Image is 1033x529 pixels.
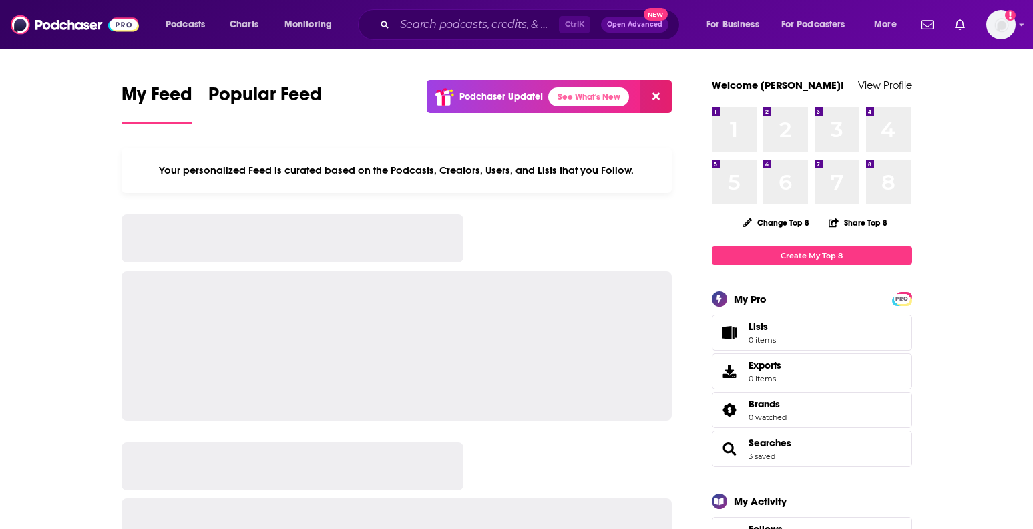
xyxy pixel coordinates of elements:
span: Charts [230,15,258,34]
div: My Activity [734,495,787,508]
span: More [874,15,897,34]
span: My Feed [122,83,192,114]
div: Your personalized Feed is curated based on the Podcasts, Creators, Users, and Lists that you Follow. [122,148,672,193]
span: Popular Feed [208,83,322,114]
div: Search podcasts, credits, & more... [371,9,692,40]
input: Search podcasts, credits, & more... [395,14,559,35]
a: See What's New [548,87,629,106]
a: Show notifications dropdown [950,13,970,36]
a: 3 saved [749,452,775,461]
a: Brands [716,401,743,419]
a: Searches [716,439,743,458]
button: Change Top 8 [735,214,818,231]
a: Charts [221,14,266,35]
a: Searches [749,437,791,449]
a: Popular Feed [208,83,322,124]
a: Welcome [PERSON_NAME]! [712,79,844,92]
span: For Podcasters [781,15,845,34]
span: Lists [716,323,743,342]
a: Exports [712,353,912,389]
button: Show profile menu [986,10,1016,39]
span: Exports [716,362,743,381]
span: Brands [749,398,780,410]
span: Open Advanced [607,21,662,28]
img: Podchaser - Follow, Share and Rate Podcasts [11,12,139,37]
span: For Business [706,15,759,34]
a: My Feed [122,83,192,124]
button: open menu [697,14,776,35]
a: Show notifications dropdown [916,13,939,36]
a: Lists [712,315,912,351]
button: Open AdvancedNew [601,17,668,33]
span: 0 items [749,335,776,345]
span: Podcasts [166,15,205,34]
a: Create My Top 8 [712,246,912,264]
span: PRO [894,294,910,304]
button: open menu [156,14,222,35]
button: open menu [275,14,349,35]
img: User Profile [986,10,1016,39]
span: Lists [749,321,776,333]
span: Searches [712,431,912,467]
a: View Profile [858,79,912,92]
a: 0 watched [749,413,787,422]
span: Exports [749,359,781,371]
span: Monitoring [284,15,332,34]
div: My Pro [734,293,767,305]
a: Brands [749,398,787,410]
a: PRO [894,293,910,303]
span: 0 items [749,374,781,383]
svg: Add a profile image [1005,10,1016,21]
button: Share Top 8 [828,210,888,236]
span: Brands [712,392,912,428]
span: Lists [749,321,768,333]
span: Ctrl K [559,16,590,33]
span: Logged in as angelahattar [986,10,1016,39]
p: Podchaser Update! [459,91,543,102]
button: open menu [865,14,913,35]
button: open menu [773,14,865,35]
span: New [644,8,668,21]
